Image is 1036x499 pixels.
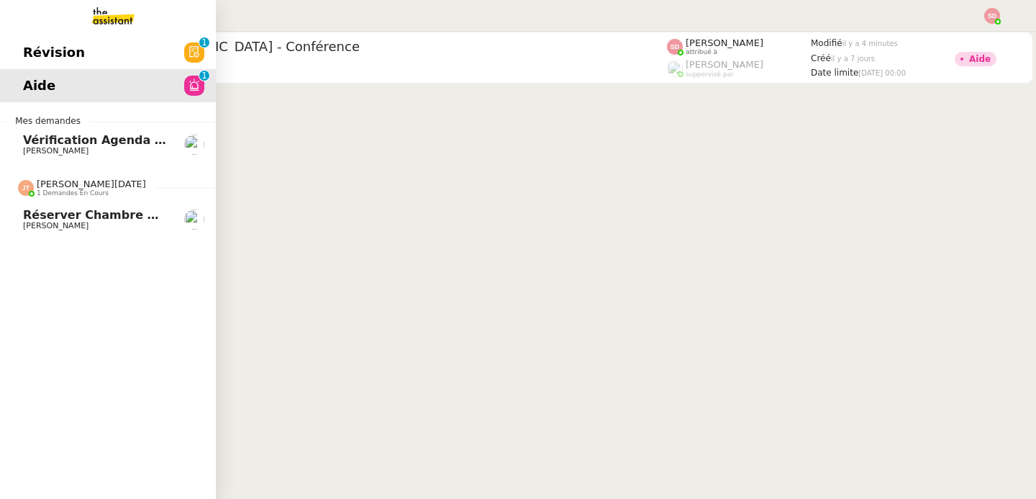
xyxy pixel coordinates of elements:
span: Mes demandes [6,114,89,128]
img: users%2FdHO1iM5N2ObAeWsI96eSgBoqS9g1%2Favatar%2Fdownload.png [184,210,204,230]
app-user-detailed-label: client [74,58,667,77]
span: attribué à [686,48,717,56]
span: Révision [23,42,85,63]
span: 1 demandes en cours [37,189,109,197]
span: Aide [23,75,55,96]
span: [DATE] 00:00 [858,69,906,77]
div: Aide [969,55,991,63]
span: Réserver chambre hôtel Renaissance [23,208,267,222]
span: 15-18/10 [GEOGRAPHIC_DATA] - Conférence [74,40,667,53]
span: [PERSON_NAME] [686,59,763,70]
span: [PERSON_NAME] [686,37,763,48]
app-user-label: attribué à [667,37,811,56]
img: svg [18,180,34,196]
span: [PERSON_NAME][DATE] [37,179,146,189]
nz-badge-sup: 1 [199,37,209,48]
span: [PERSON_NAME] [23,221,88,230]
span: il y a 4 minutes [842,40,898,48]
nz-badge-sup: 1 [199,71,209,81]
span: Modifié [811,38,842,48]
img: users%2FoFdbodQ3TgNoWt9kP3GXAs5oaCq1%2Favatar%2Fprofile-pic.png [667,60,683,76]
img: users%2F9GXHdUEgf7ZlSXdwo7B3iBDT3M02%2Favatar%2Fimages.jpeg [184,135,204,155]
p: 1 [201,37,207,50]
span: Créé [811,53,831,63]
img: svg [984,8,1000,24]
span: il y a 7 jours [831,55,875,63]
span: Vérification Agenda + Chat + Wagram (9h et 14h) [23,133,346,147]
p: 1 [201,71,207,84]
span: [PERSON_NAME] [23,146,88,156]
img: svg [667,39,683,55]
span: Date limite [811,68,858,78]
app-user-label: suppervisé par [667,59,811,78]
span: suppervisé par [686,71,734,78]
